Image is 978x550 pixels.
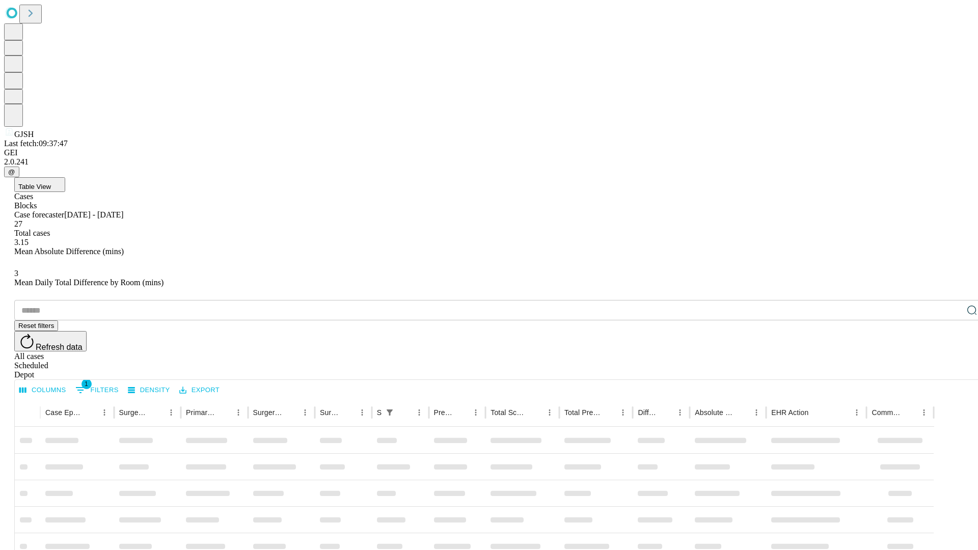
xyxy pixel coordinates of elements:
span: Mean Absolute Difference (mins) [14,247,124,256]
button: Menu [412,405,426,420]
button: Sort [809,405,824,420]
button: Menu [850,405,864,420]
div: 1 active filter [383,405,397,420]
span: Refresh data [36,343,83,351]
button: Menu [673,405,687,420]
div: EHR Action [771,408,808,417]
span: GJSH [14,130,34,139]
button: Menu [749,405,764,420]
button: Refresh data [14,331,87,351]
button: Sort [454,405,469,420]
span: 1 [81,379,92,389]
span: Mean Daily Total Difference by Room (mins) [14,278,164,287]
div: Surgeon Name [119,408,149,417]
button: Sort [217,405,231,420]
button: Sort [284,405,298,420]
button: Sort [528,405,542,420]
button: Menu [616,405,630,420]
span: 3 [14,269,18,278]
span: Total cases [14,229,50,237]
button: Select columns [17,382,69,398]
button: Density [125,382,173,398]
button: Sort [659,405,673,420]
span: 3.15 [14,238,29,246]
button: Sort [150,405,164,420]
span: Table View [18,183,51,190]
button: Sort [602,405,616,420]
button: Menu [298,405,312,420]
button: Table View [14,177,65,192]
button: Sort [341,405,355,420]
div: Total Predicted Duration [564,408,601,417]
button: Menu [469,405,483,420]
div: Primary Service [186,408,215,417]
span: [DATE] - [DATE] [64,210,123,219]
div: 2.0.241 [4,157,974,167]
div: Surgery Name [253,408,283,417]
button: Menu [542,405,557,420]
div: Case Epic Id [45,408,82,417]
button: Menu [355,405,369,420]
button: Menu [164,405,178,420]
span: 27 [14,219,22,228]
button: Menu [917,405,931,420]
button: @ [4,167,19,177]
button: Reset filters [14,320,58,331]
button: Sort [903,405,917,420]
button: Show filters [383,405,397,420]
div: GEI [4,148,974,157]
span: Last fetch: 09:37:47 [4,139,68,148]
div: Comments [872,408,901,417]
div: Difference [638,408,658,417]
div: Scheduled In Room Duration [377,408,382,417]
span: Reset filters [18,322,54,329]
div: Total Scheduled Duration [491,408,527,417]
div: Absolute Difference [695,408,734,417]
button: Menu [97,405,112,420]
button: Export [177,382,222,398]
button: Menu [231,405,246,420]
div: Surgery Date [320,408,340,417]
button: Sort [83,405,97,420]
span: @ [8,168,15,176]
button: Show filters [73,382,121,398]
button: Sort [398,405,412,420]
button: Sort [735,405,749,420]
div: Predicted In Room Duration [434,408,454,417]
span: Case forecaster [14,210,64,219]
